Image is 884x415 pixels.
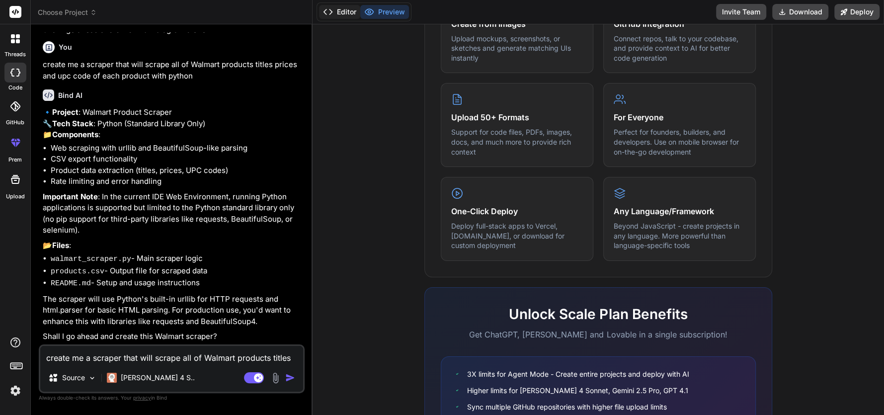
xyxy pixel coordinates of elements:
p: The scraper will use Python's built-in urllib for HTTP requests and html.parser for basic HTML pa... [43,294,303,328]
p: Beyond JavaScript - create projects in any language. More powerful than language-specific tools [614,221,745,250]
button: Editor [319,5,360,19]
strong: Components [52,130,98,139]
li: Rate limiting and error handling [51,176,303,187]
img: settings [7,382,24,399]
p: [PERSON_NAME] 4 S.. [121,373,195,383]
button: Download [772,4,828,20]
h6: Bind AI [58,90,82,100]
span: Choose Project [38,7,97,17]
code: products.csv [51,267,104,276]
h4: Any Language/Framework [614,205,745,217]
p: 📂 : [43,240,303,251]
label: GitHub [6,118,24,127]
img: Claude 4 Sonnet [107,373,117,383]
p: Upload mockups, screenshots, or sketches and generate matching UIs instantly [451,34,583,63]
img: icon [285,373,295,383]
h4: For Everyone [614,111,745,123]
span: Sync multiple GitHub repositories with higher file upload limits [467,402,667,412]
p: Always double-check its answers. Your in Bind [39,393,305,403]
p: 🔹 : Walmart Product Scraper 🔧 : Python (Standard Library Only) 📁 : [43,107,303,141]
p: create me a scraper that will scrape all of Walmart products titles prices and upc code of each p... [43,59,303,82]
li: - Setup and usage instructions [51,277,303,290]
code: walmart_scraper.py [51,255,131,263]
label: code [8,83,22,92]
strong: Project [52,107,79,117]
label: threads [4,50,26,59]
button: Invite Team [716,4,766,20]
p: Source [62,373,85,383]
strong: Tech Stack [52,119,93,128]
li: Product data extraction (titles, prices, UPC codes) [51,165,303,176]
h6: You [59,42,72,52]
strong: Files [52,241,69,250]
label: Upload [6,192,25,201]
button: Deploy [834,4,880,20]
span: 3X limits for Agent Mode - Create entire projects and deploy with AI [467,369,689,379]
h4: One-Click Deploy [451,205,583,217]
h4: Upload 50+ Formats [451,111,583,123]
p: Support for code files, PDFs, images, docs, and much more to provide rich context [451,127,583,157]
p: Shall I go ahead and create this Walmart scraper? [43,331,303,342]
li: - Output file for scraped data [51,265,303,278]
p: Perfect for founders, builders, and developers. Use on mobile browser for on-the-go development [614,127,745,157]
img: attachment [270,372,281,384]
p: Get ChatGPT, [PERSON_NAME] and Lovable in a single subscription! [441,329,756,340]
h2: Unlock Scale Plan Benefits [441,304,756,325]
img: Pick Models [88,374,96,382]
p: Connect repos, talk to your codebase, and provide context to AI for better code generation [614,34,745,63]
code: README.md [51,279,91,288]
span: Higher limits for [PERSON_NAME] 4 Sonnet, Gemini 2.5 Pro, GPT 4.1 [467,385,688,396]
li: CSV export functionality [51,154,303,165]
button: Preview [360,5,409,19]
p: : In the current IDE Web Environment, running Python applications is supported but limited to the... [43,191,303,236]
strong: Important Note [43,192,98,201]
label: prem [8,156,22,164]
li: - Main scraper logic [51,253,303,265]
p: Deploy full-stack apps to Vercel, [DOMAIN_NAME], or download for custom deployment [451,221,583,250]
li: Web scraping with urllib and BeautifulSoup-like parsing [51,143,303,154]
span: privacy [133,395,151,401]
